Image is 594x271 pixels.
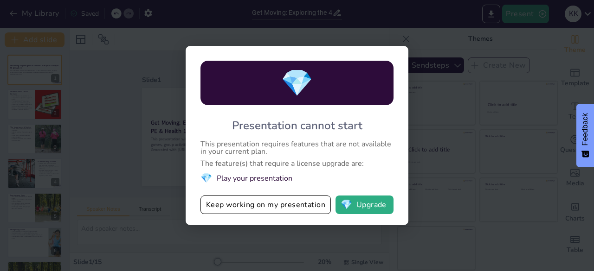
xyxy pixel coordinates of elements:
button: Feedback - Show survey [576,104,594,167]
span: Feedback [581,113,589,145]
button: diamondUpgrade [336,195,394,214]
div: Presentation cannot start [232,118,362,133]
span: diamond [281,65,313,101]
div: The feature(s) that require a license upgrade are: [200,160,394,167]
li: Play your presentation [200,172,394,184]
span: diamond [341,200,352,209]
span: diamond [200,172,212,184]
button: Keep working on my presentation [200,195,331,214]
div: This presentation requires features that are not available in your current plan. [200,140,394,155]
